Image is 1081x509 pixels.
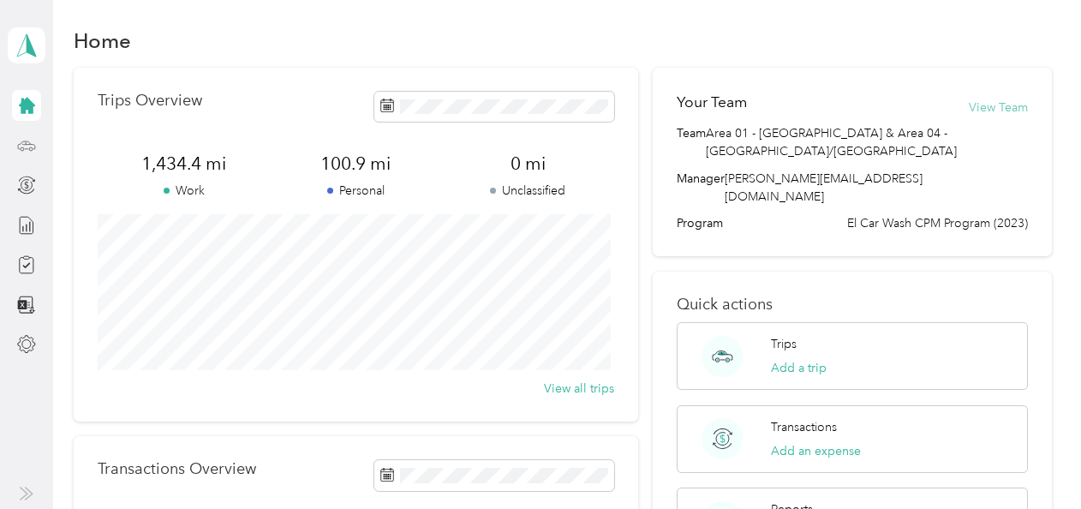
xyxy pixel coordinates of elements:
p: Trips Overview [98,92,202,110]
button: View Team [969,99,1028,117]
span: Area 01 - [GEOGRAPHIC_DATA] & Area 04 - [GEOGRAPHIC_DATA]/[GEOGRAPHIC_DATA] [706,124,1027,160]
span: [PERSON_NAME][EMAIL_ADDRESS][DOMAIN_NAME] [725,171,923,204]
button: View all trips [544,380,614,398]
span: El Car Wash CPM Program (2023) [847,214,1028,232]
button: Add an expense [771,442,861,460]
p: Transactions Overview [98,460,256,478]
p: Trips [771,335,797,353]
p: Work [98,182,270,200]
p: Personal [270,182,442,200]
h1: Home [74,32,131,50]
span: Team [677,124,706,160]
button: Add a trip [771,359,827,377]
span: 100.9 mi [270,152,442,176]
span: 0 mi [442,152,614,176]
span: 1,434.4 mi [98,152,270,176]
p: Unclassified [442,182,614,200]
iframe: Everlance-gr Chat Button Frame [985,413,1081,509]
span: Program [677,214,723,232]
span: Manager [677,170,725,206]
h2: Your Team [677,92,747,113]
p: Transactions [771,418,837,436]
p: Quick actions [677,296,1027,314]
